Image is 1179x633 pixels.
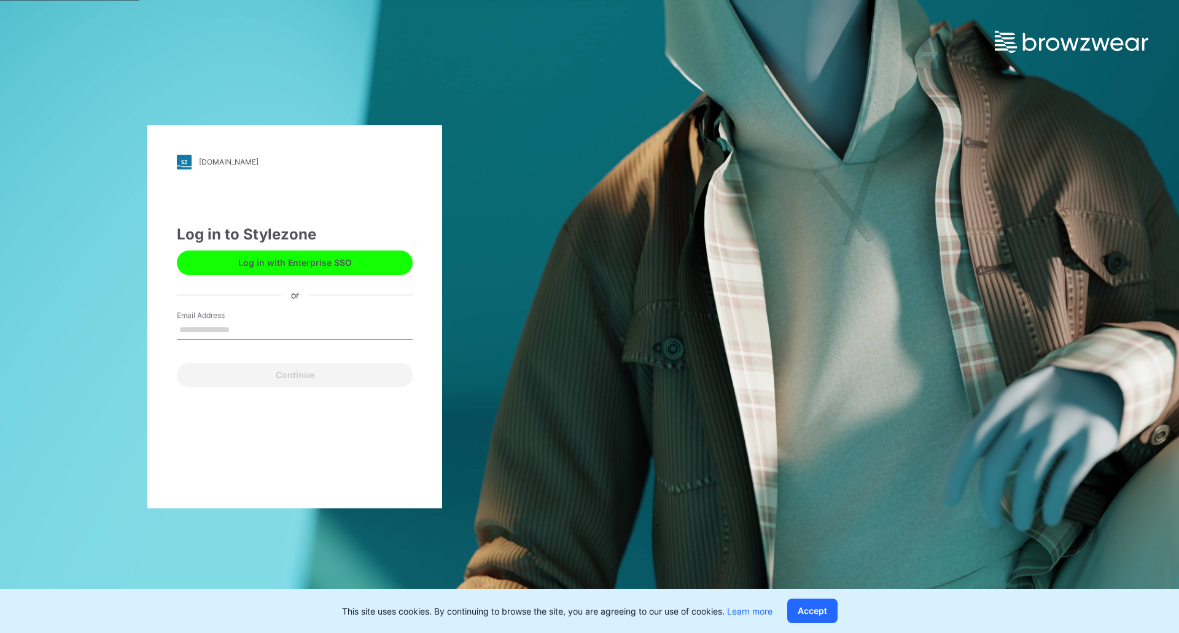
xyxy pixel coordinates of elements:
div: [DOMAIN_NAME] [199,157,259,166]
img: browzwear-logo.e42bd6dac1945053ebaf764b6aa21510.svg [995,31,1148,53]
p: This site uses cookies. By continuing to browse the site, you are agreeing to our use of cookies. [342,605,772,618]
button: Log in with Enterprise SSO [177,250,413,275]
div: or [281,289,309,301]
div: Log in to Stylezone [177,223,413,246]
a: [DOMAIN_NAME] [177,155,413,169]
button: Accept [787,599,838,623]
a: Learn more [727,606,772,616]
img: stylezone-logo.562084cfcfab977791bfbf7441f1a819.svg [177,155,192,169]
label: Email Address [177,310,263,321]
